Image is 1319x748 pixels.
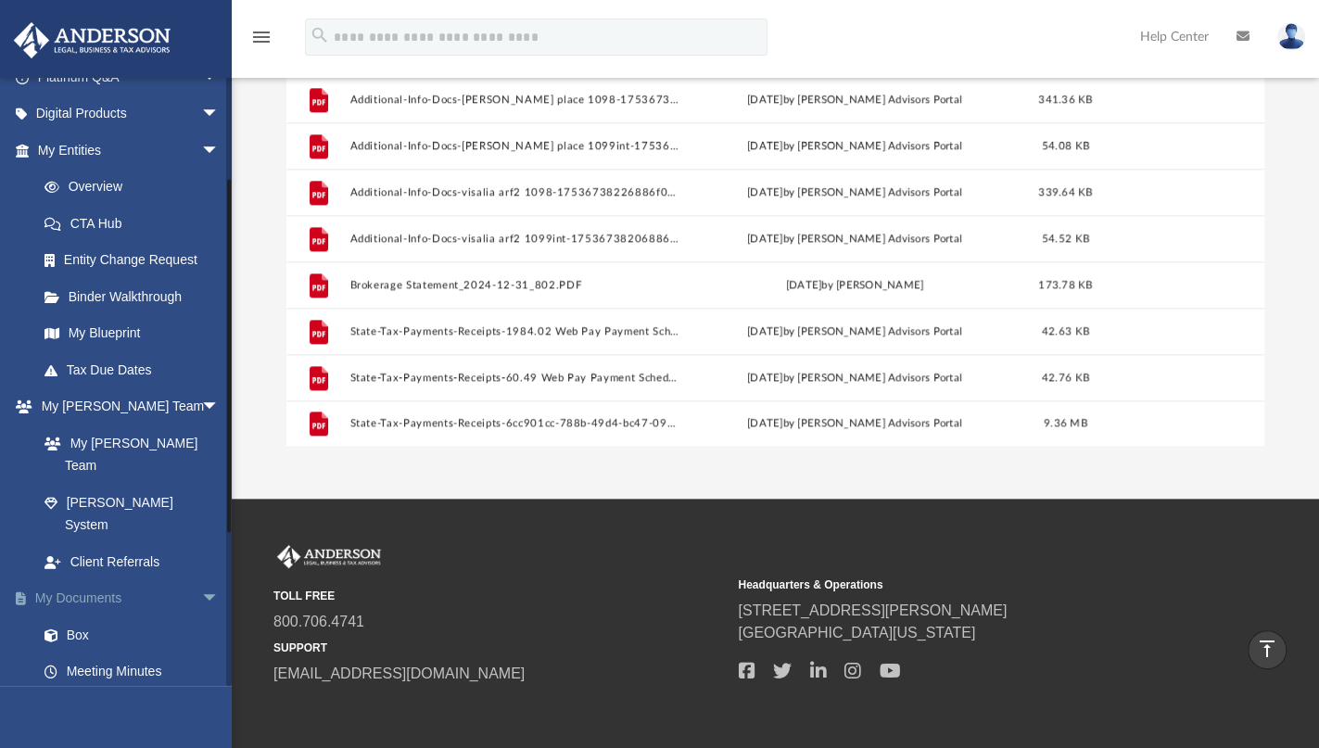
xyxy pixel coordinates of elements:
a: vertical_align_top [1248,630,1287,669]
a: 800.706.4741 [273,614,364,629]
img: Anderson Advisors Platinum Portal [273,545,385,569]
a: [STREET_ADDRESS][PERSON_NAME] [738,602,1007,618]
span: arrow_drop_down [201,95,238,133]
button: State-Tax-Payments-Receipts-60.49 Web Pay Payment Scheduled-17536732726886ee3868ae6.pdf [349,372,680,384]
a: Entity Change Request [26,242,247,279]
button: Additional-Info-Docs-[PERSON_NAME] place 1098-17536738226886f05eb7492.pdf [349,94,680,106]
button: State-Tax-Payments-Receipts-1984.02 Web Pay Payment Scheduled-17536732726886ee386f442.pdf [349,325,680,337]
i: search [310,25,330,45]
span: 9.36 MB [1044,419,1087,429]
a: Binder Walkthrough [26,278,247,315]
a: Meeting Minutes [26,653,247,691]
img: Anderson Advisors Platinum Portal [8,22,176,58]
div: [DATE] by [PERSON_NAME] Advisors Portal [689,323,1020,340]
span: 42.76 KB [1042,373,1089,383]
a: menu [250,35,273,48]
a: Tax Due Dates [26,351,247,388]
span: arrow_drop_down [201,388,238,426]
a: My [PERSON_NAME] Teamarrow_drop_down [13,388,238,425]
button: Additional-Info-Docs-visalia arf2 1098-17536738226886f05ec12a5.pdf [349,186,680,198]
small: Headquarters & Operations [738,577,1189,593]
span: 54.52 KB [1042,234,1089,244]
span: 54.08 KB [1042,141,1089,151]
div: [DATE] by [PERSON_NAME] Advisors Portal [689,231,1020,247]
small: SUPPORT [273,640,725,656]
small: TOLL FREE [273,588,725,604]
button: State-Tax-Payments-Receipts-6cc901cc-788b-49d4-bc47-090d0d452816-17536732756886ee3b121ca.pdf [349,418,680,430]
i: vertical_align_top [1256,638,1278,660]
a: My Blueprint [26,315,238,352]
a: My [PERSON_NAME] Team [26,425,229,484]
div: [DATE] by [PERSON_NAME] Advisors Portal [689,92,1020,108]
div: [DATE] by [PERSON_NAME] Advisors Portal [689,416,1020,433]
a: [GEOGRAPHIC_DATA][US_STATE] [738,625,975,640]
a: Overview [26,169,247,206]
span: 341.36 KB [1038,95,1092,105]
a: [PERSON_NAME] System [26,484,238,543]
span: 42.63 KB [1042,326,1089,336]
button: Additional-Info-Docs-[PERSON_NAME] place 1099int-17536738206886f05c91959.pdf [349,140,680,152]
button: Additional-Info-Docs-visalia arf2 1099int-17536738206886f05c7a8f2.pdf [349,233,680,245]
div: [DATE] by [PERSON_NAME] Advisors Portal [689,370,1020,387]
a: [EMAIL_ADDRESS][DOMAIN_NAME] [273,666,525,681]
div: [DATE] by [PERSON_NAME] Advisors Portal [689,184,1020,201]
div: [DATE] by [PERSON_NAME] [689,277,1020,294]
button: Brokerage Statement_2024-12-31_802.PDF [349,279,680,291]
a: My Entitiesarrow_drop_down [13,132,247,169]
span: 173.78 KB [1038,280,1092,290]
img: User Pic [1277,23,1305,50]
span: 339.64 KB [1038,187,1092,197]
a: Client Referrals [26,543,238,580]
span: arrow_drop_down [201,580,238,618]
a: Digital Productsarrow_drop_down [13,95,247,133]
div: [DATE] by [PERSON_NAME] Advisors Portal [689,138,1020,155]
i: menu [250,26,273,48]
span: arrow_drop_down [201,132,238,170]
a: Box [26,616,238,653]
a: My Documentsarrow_drop_down [13,580,247,617]
div: grid [286,61,1264,446]
a: CTA Hub [26,205,247,242]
